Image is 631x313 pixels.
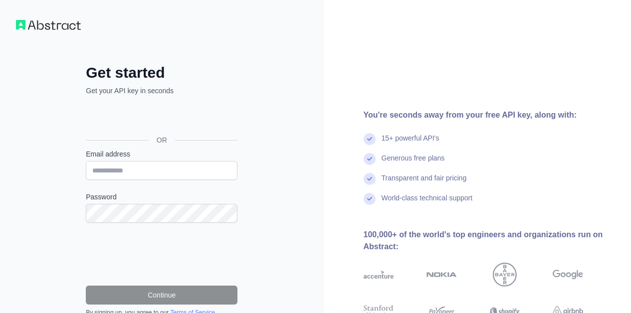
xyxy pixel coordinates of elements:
img: nokia [426,263,457,287]
div: Generous free plans [382,153,445,173]
img: google [553,263,583,287]
div: Transparent and fair pricing [382,173,467,193]
img: check mark [364,153,376,165]
div: Sign in with Google. Opens in new tab [86,107,235,129]
iframe: Sign in with Google Button [81,107,240,129]
img: check mark [364,193,376,205]
div: 15+ powerful API's [382,133,439,153]
img: check mark [364,133,376,145]
img: accenture [364,263,394,287]
img: check mark [364,173,376,185]
button: Continue [86,286,237,305]
iframe: reCAPTCHA [86,235,237,274]
div: 100,000+ of the world's top engineers and organizations run on Abstract: [364,229,616,253]
h2: Get started [86,64,237,82]
div: World-class technical support [382,193,473,213]
label: Password [86,192,237,202]
p: Get your API key in seconds [86,86,237,96]
span: OR [149,135,175,145]
div: You're seconds away from your free API key, along with: [364,109,616,121]
img: Workflow [16,20,81,30]
label: Email address [86,149,237,159]
img: bayer [493,263,517,287]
